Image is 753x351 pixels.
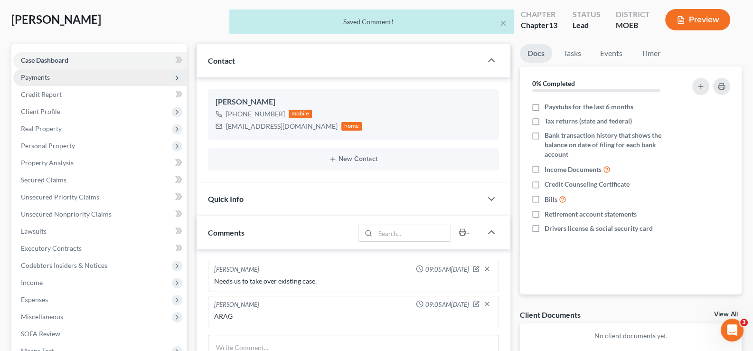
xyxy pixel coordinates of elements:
[593,44,630,63] a: Events
[21,244,82,252] span: Executory Contracts
[13,223,187,240] a: Lawsuits
[289,110,312,118] div: mobile
[714,311,738,318] a: View All
[13,189,187,206] a: Unsecured Priority Claims
[13,86,187,103] a: Credit Report
[216,96,492,108] div: [PERSON_NAME]
[556,44,589,63] a: Tasks
[237,17,507,27] div: Saved Comment!
[545,131,678,159] span: Bank transaction history that shows the balance on date of filing for each bank account
[21,278,43,286] span: Income
[665,9,730,30] button: Preview
[21,330,60,338] span: SOFA Review
[13,240,187,257] a: Executory Contracts
[214,300,259,310] div: [PERSON_NAME]
[226,109,285,119] div: [PHONE_NUMBER]
[545,180,630,189] span: Credit Counseling Certificate
[21,313,63,321] span: Miscellaneous
[21,261,107,269] span: Codebtors Insiders & Notices
[21,227,47,235] span: Lawsuits
[545,165,602,174] span: Income Documents
[527,331,734,341] p: No client documents yet.
[532,79,575,87] strong: 0% Completed
[13,52,187,69] a: Case Dashboard
[214,276,493,286] div: Needs us to take over existing case.
[520,310,581,320] div: Client Documents
[500,17,507,28] button: ×
[545,102,633,112] span: Paystubs for the last 6 months
[21,90,62,98] span: Credit Report
[721,319,744,342] iframe: Intercom live chat
[545,116,632,126] span: Tax returns (state and federal)
[21,193,99,201] span: Unsecured Priority Claims
[545,224,653,233] span: Drivers license & social security card
[21,142,75,150] span: Personal Property
[740,319,748,326] span: 3
[341,122,362,131] div: home
[521,9,557,20] div: Chapter
[520,44,552,63] a: Docs
[21,56,68,64] span: Case Dashboard
[216,155,492,163] button: New Contact
[545,209,637,219] span: Retirement account statements
[616,9,650,20] div: District
[13,206,187,223] a: Unsecured Nonpriority Claims
[573,9,601,20] div: Status
[21,176,66,184] span: Secured Claims
[208,56,235,65] span: Contact
[21,159,74,167] span: Property Analysis
[13,154,187,171] a: Property Analysis
[208,228,245,237] span: Comments
[13,171,187,189] a: Secured Claims
[214,312,493,321] div: ARAG
[13,325,187,342] a: SOFA Review
[21,295,48,304] span: Expenses
[208,194,244,203] span: Quick Info
[21,210,112,218] span: Unsecured Nonpriority Claims
[545,195,557,204] span: Bills
[226,122,338,131] div: [EMAIL_ADDRESS][DOMAIN_NAME]
[214,265,259,275] div: [PERSON_NAME]
[21,73,50,81] span: Payments
[425,300,469,309] span: 09:05AM[DATE]
[425,265,469,274] span: 09:05AM[DATE]
[376,225,451,241] input: Search...
[634,44,668,63] a: Timer
[21,107,60,115] span: Client Profile
[21,124,62,133] span: Real Property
